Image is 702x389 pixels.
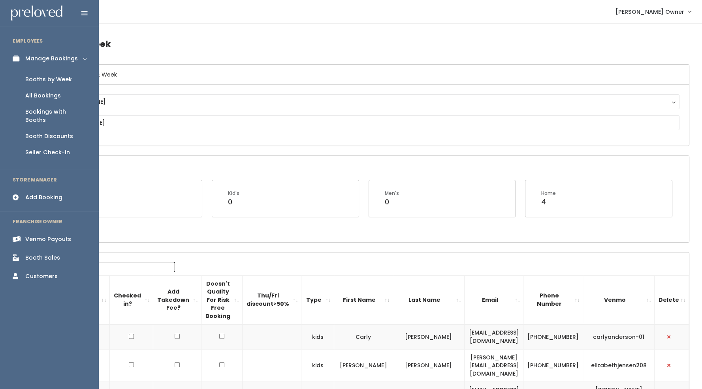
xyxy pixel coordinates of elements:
[25,148,70,157] div: Seller Check-in
[385,197,399,207] div: 0
[25,75,72,84] div: Booths by Week
[25,92,61,100] div: All Bookings
[25,132,73,140] div: Booth Discounts
[334,349,393,382] td: [PERSON_NAME]
[523,275,583,324] th: Phone Number: activate to sort column ascending
[50,115,679,130] input: October 11 - October 17, 2025
[40,33,689,55] h4: Booths by Week
[301,349,334,382] td: kids
[153,275,201,324] th: Add Takedown Fee?: activate to sort column ascending
[25,193,62,202] div: Add Booking
[523,349,583,382] td: [PHONE_NUMBER]
[523,324,583,349] td: [PHONE_NUMBER]
[201,275,243,324] th: Doesn't Quality For Risk Free Booking : activate to sort column ascending
[464,324,523,349] td: [EMAIL_ADDRESS][DOMAIN_NAME]
[393,349,464,382] td: [PERSON_NAME]
[41,65,689,85] h6: Select Location & Week
[110,275,153,324] th: Checked in?: activate to sort column ascending
[58,97,672,106] div: [PERSON_NAME]
[25,272,58,281] div: Customers
[228,190,239,197] div: Kid's
[25,54,78,63] div: Manage Bookings
[583,324,654,349] td: carlyanderson-01
[243,275,301,324] th: Thu/Fri discount&gt;50%: activate to sort column ascending
[541,197,556,207] div: 4
[541,190,556,197] div: Home
[301,324,334,349] td: kids
[385,190,399,197] div: Men's
[334,275,393,324] th: First Name: activate to sort column ascending
[615,7,684,16] span: [PERSON_NAME] Owner
[464,349,523,382] td: [PERSON_NAME][EMAIL_ADDRESS][DOMAIN_NAME]
[74,262,175,272] input: Search:
[25,235,71,243] div: Venmo Payouts
[583,349,654,382] td: elizabethjensen208
[464,275,523,324] th: Email: activate to sort column ascending
[25,108,86,124] div: Bookings with Booths
[654,275,689,324] th: Delete: activate to sort column ascending
[50,94,679,109] button: [PERSON_NAME]
[393,275,464,324] th: Last Name: activate to sort column ascending
[608,3,699,20] a: [PERSON_NAME] Owner
[334,324,393,349] td: Carly
[25,254,60,262] div: Booth Sales
[45,262,175,272] label: Search:
[393,324,464,349] td: [PERSON_NAME]
[583,275,654,324] th: Venmo: activate to sort column ascending
[301,275,334,324] th: Type: activate to sort column ascending
[228,197,239,207] div: 0
[11,6,62,21] img: preloved logo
